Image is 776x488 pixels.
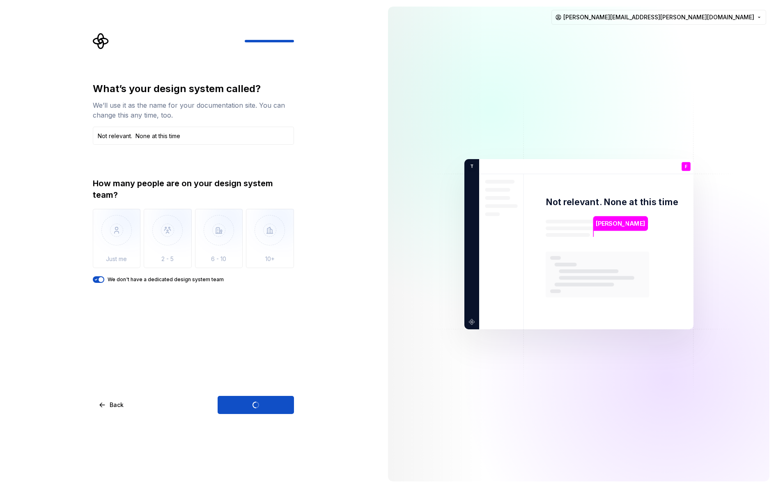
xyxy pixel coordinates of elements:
[596,219,645,228] p: [PERSON_NAME]
[108,276,224,283] label: We don't have a dedicated design system team
[93,127,294,145] input: Design system name
[110,401,124,409] span: Back
[93,396,131,414] button: Back
[551,10,766,25] button: [PERSON_NAME][EMAIL_ADDRESS][PERSON_NAME][DOMAIN_NAME]
[563,13,754,21] span: [PERSON_NAME][EMAIL_ADDRESS][PERSON_NAME][DOMAIN_NAME]
[467,162,473,170] p: T
[546,196,678,208] p: Not relevant. None at this time
[93,82,294,95] div: What’s your design system called?
[684,164,687,169] p: F
[93,178,294,201] div: How many people are on your design system team?
[93,100,294,120] div: We’ll use it as the name for your documentation site. You can change this any time, too.
[93,33,109,49] svg: Supernova Logo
